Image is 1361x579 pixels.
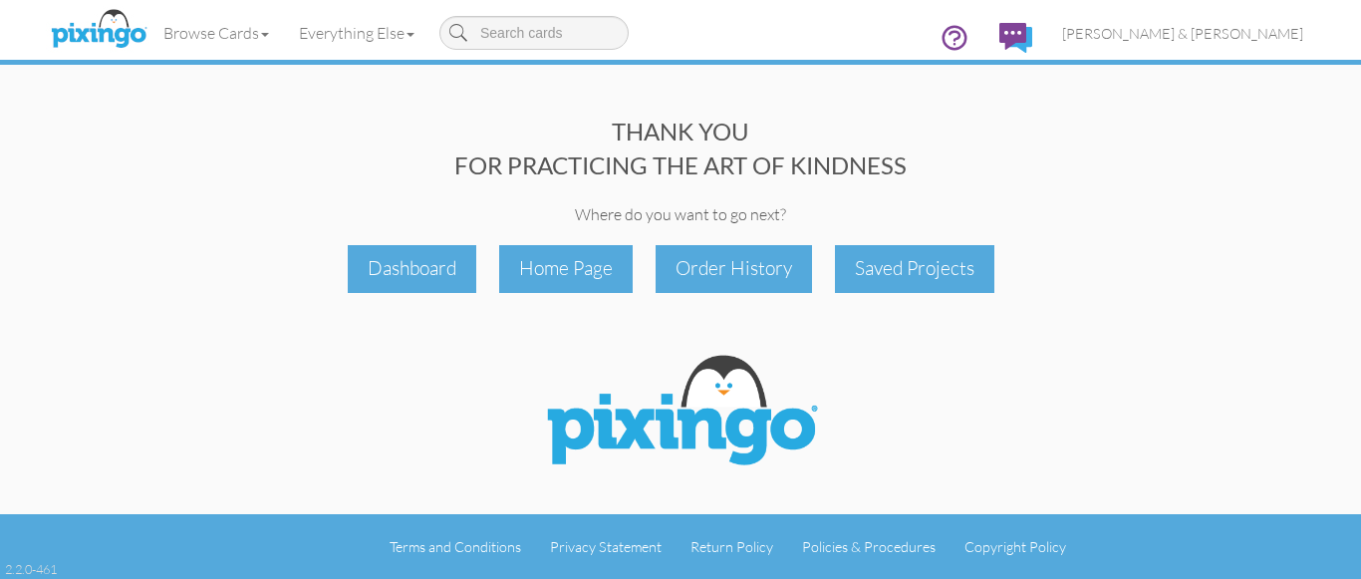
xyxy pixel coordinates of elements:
div: Home Page [499,245,633,292]
div: Saved Projects [835,245,994,292]
a: Privacy Statement [550,538,662,555]
input: Search cards [439,16,629,50]
a: [PERSON_NAME] & [PERSON_NAME] [1047,8,1318,59]
div: Order History [656,245,812,292]
img: pixingo logo [46,5,151,55]
a: Copyright Policy [964,538,1066,555]
div: Dashboard [348,245,476,292]
a: Policies & Procedures [802,538,936,555]
span: [PERSON_NAME] & [PERSON_NAME] [1062,25,1303,42]
div: Where do you want to go next? [43,203,1318,226]
img: Pixingo Logo [531,343,830,484]
div: THANK YOU FOR PRACTICING THE ART OF KINDNESS [43,115,1318,183]
img: comments.svg [999,23,1032,53]
div: 2.2.0-461 [5,560,57,578]
a: Browse Cards [148,8,284,58]
a: Everything Else [284,8,429,58]
a: Return Policy [690,538,773,555]
iframe: Chat [1360,578,1361,579]
a: Terms and Conditions [390,538,521,555]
